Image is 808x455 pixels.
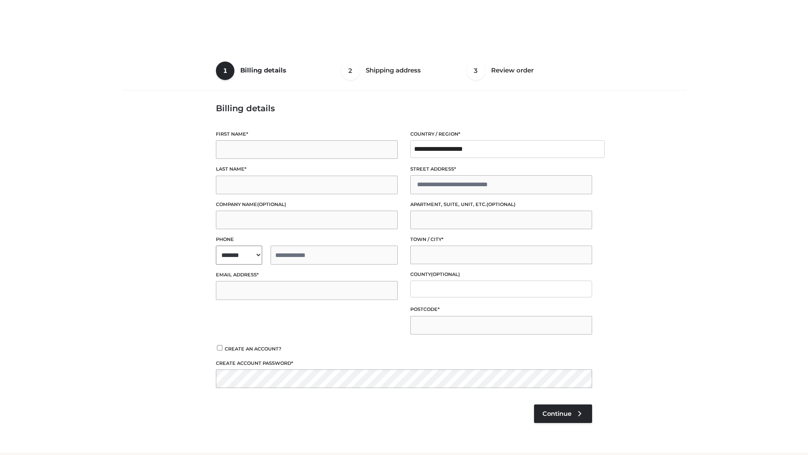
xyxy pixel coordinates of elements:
label: Street address [410,165,592,173]
label: Last name [216,165,398,173]
label: Apartment, suite, unit, etc. [410,201,592,209]
span: (optional) [431,271,460,277]
h3: Billing details [216,103,592,113]
span: (optional) [257,201,286,207]
input: Create an account? [216,345,223,351]
span: Shipping address [366,66,421,74]
label: Company name [216,201,398,209]
label: Postcode [410,305,592,313]
span: 3 [467,62,485,80]
label: Create account password [216,359,592,367]
label: Phone [216,236,398,244]
span: Create an account? [225,346,282,352]
label: First name [216,130,398,138]
span: (optional) [486,201,516,207]
span: Continue [542,410,571,418]
a: Continue [534,404,592,423]
label: Email address [216,271,398,279]
span: 2 [341,62,360,80]
span: 1 [216,62,234,80]
label: County [410,270,592,278]
span: Review order [491,66,534,74]
label: Country / Region [410,130,592,138]
span: Billing details [240,66,286,74]
label: Town / City [410,236,592,244]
